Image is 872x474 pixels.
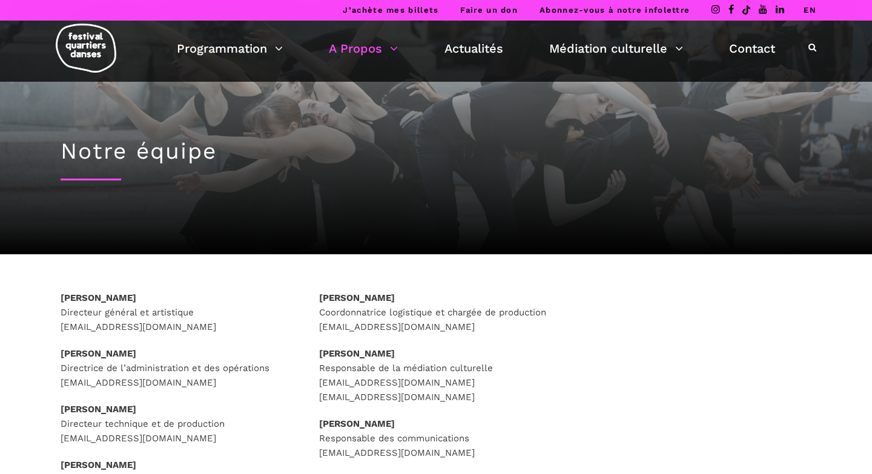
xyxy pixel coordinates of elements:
[444,38,503,59] a: Actualités
[319,346,553,404] p: Responsable de la médiation culturelle [EMAIL_ADDRESS][DOMAIN_NAME] [EMAIL_ADDRESS][DOMAIN_NAME]
[177,38,283,59] a: Programmation
[56,24,116,73] img: logo-fqd-med
[540,5,690,15] a: Abonnez-vous à notre infolettre
[61,348,136,359] strong: [PERSON_NAME]
[61,292,136,303] strong: [PERSON_NAME]
[61,459,136,470] strong: [PERSON_NAME]
[343,5,438,15] a: J’achète mes billets
[319,416,553,460] p: Responsable des communications [EMAIL_ADDRESS][DOMAIN_NAME]
[460,5,518,15] a: Faire un don
[61,404,136,415] strong: [PERSON_NAME]
[61,138,811,165] h1: Notre équipe
[319,348,395,359] strong: [PERSON_NAME]
[319,418,395,429] strong: [PERSON_NAME]
[319,292,395,303] strong: [PERSON_NAME]
[61,402,295,446] p: Directeur technique et de production [EMAIL_ADDRESS][DOMAIN_NAME]
[319,291,553,334] p: Coordonnatrice logistique et chargée de production [EMAIL_ADDRESS][DOMAIN_NAME]
[61,346,295,390] p: Directrice de l’administration et des opérations [EMAIL_ADDRESS][DOMAIN_NAME]
[61,291,295,334] p: Directeur général et artistique [EMAIL_ADDRESS][DOMAIN_NAME]
[549,38,683,59] a: Médiation culturelle
[329,38,398,59] a: A Propos
[729,38,775,59] a: Contact
[804,5,816,15] a: EN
